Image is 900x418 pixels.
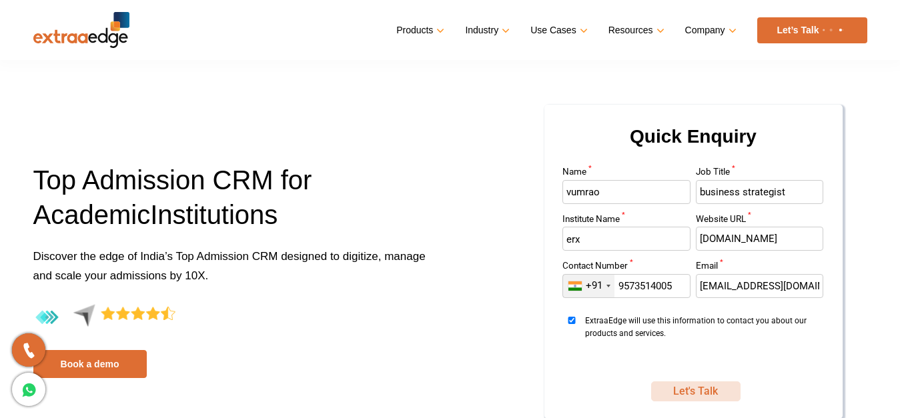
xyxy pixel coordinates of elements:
a: Let’s Talk [757,17,867,43]
span: Discover the edge of India’s Top Admission CRM designed to digitize, manage and scale your admiss... [33,250,426,282]
span: cademic [51,200,150,229]
h1: Top Admission CRM for A I [33,163,440,247]
a: Industry [465,21,507,40]
label: Job Title [696,167,824,180]
a: Use Cases [530,21,584,40]
input: Enter Email [696,274,824,298]
input: Enter Name [562,180,691,204]
a: Products [396,21,442,40]
button: SUBMIT [651,381,741,401]
span: nstitutions [157,200,278,229]
label: Email [696,261,824,274]
input: Enter Job Title [696,180,824,204]
img: 4.4-aggregate-rating-by-users [33,304,175,331]
label: Contact Number [562,261,691,274]
h2: Quick Enquiry [560,121,827,167]
input: Enter Contact Number [562,274,691,298]
input: Enter Institute Name [562,227,691,251]
a: Book a demo [33,350,147,378]
label: Website URL [696,215,824,227]
input: ExtraaEdge will use this information to contact you about our products and services. [562,317,581,324]
div: India (भारत): +91 [563,275,614,297]
input: Enter Website URL [696,227,824,251]
span: ExtraaEdge will use this information to contact you about our products and services. [585,315,819,365]
label: Name [562,167,691,180]
a: Company [685,21,734,40]
label: Institute Name [562,215,691,227]
div: +91 [586,279,602,292]
a: Resources [608,21,662,40]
